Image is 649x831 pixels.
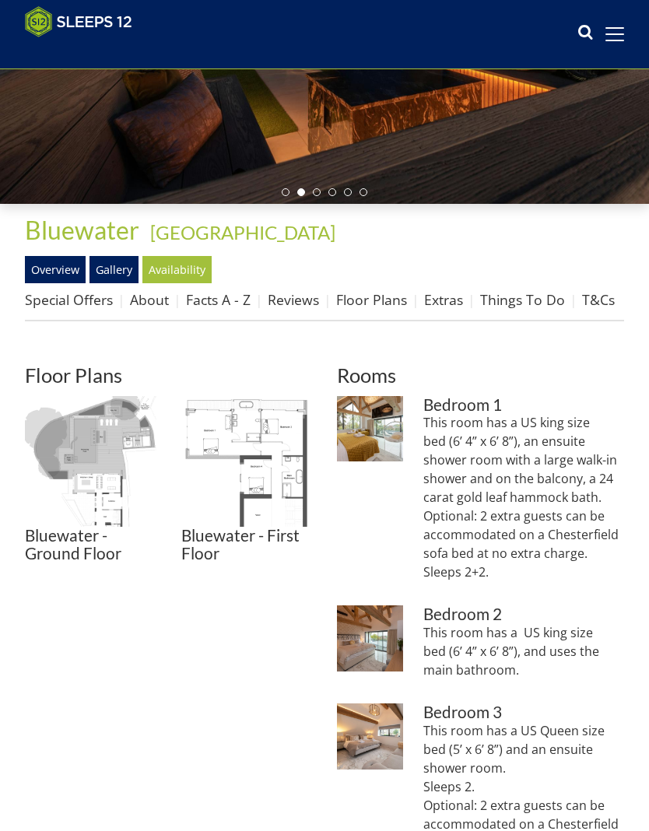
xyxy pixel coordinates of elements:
[186,290,251,309] a: Facts A - Z
[25,290,113,309] a: Special Offers
[337,396,403,462] img: Bedroom 1
[337,605,403,671] img: Bedroom 2
[142,256,212,282] a: Availability
[25,215,139,245] span: Bluewater
[25,6,132,37] img: Sleeps 12
[144,221,335,244] span: -
[25,256,86,282] a: Overview
[25,215,144,245] a: Bluewater
[337,364,624,386] h2: Rooms
[25,527,156,563] h3: Bluewater - Ground Floor
[150,221,335,244] a: [GEOGRAPHIC_DATA]
[337,703,403,770] img: Bedroom 3
[181,527,313,563] h3: Bluewater - First Floor
[268,290,319,309] a: Reviews
[17,47,181,60] iframe: Customer reviews powered by Trustpilot
[130,290,169,309] a: About
[25,396,156,528] img: Bluewater - Ground Floor
[344,275,649,831] iframe: LiveChat chat widget
[181,396,313,528] img: Bluewater - First Floor
[336,290,407,309] a: Floor Plans
[89,256,139,282] a: Gallery
[25,364,312,386] h2: Floor Plans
